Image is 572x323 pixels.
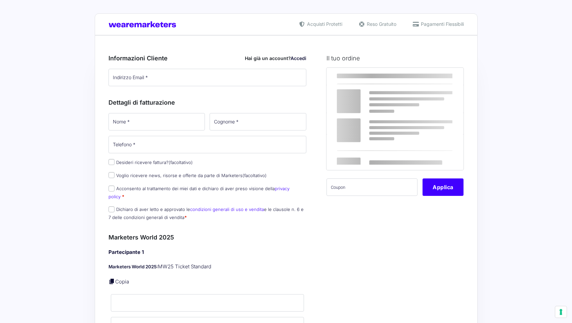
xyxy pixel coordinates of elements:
[108,160,193,165] label: Desideri ricevere fattura?
[326,68,412,85] th: Prodotto
[291,55,306,61] a: Accedi
[243,173,267,178] span: (facoltativo)
[108,263,307,271] p: MW25 Ticket Standard
[115,278,129,285] a: Copia
[108,69,307,86] input: Indirizzo Email *
[108,136,307,153] input: Telefono *
[423,178,464,196] button: Applica
[108,159,115,165] input: Desideri ricevere fattura?(facoltativo)
[326,113,412,134] th: Subtotale
[108,185,115,192] input: Acconsento al trattamento dei miei dati e dichiaro di aver preso visione dellaprivacy policy
[326,134,412,170] th: Totale
[108,249,307,256] h4: Partecipante 1
[190,207,264,212] a: condizioni generali di uso e vendita
[108,186,290,199] label: Acconsento al trattamento dei miei dati e dichiaro di aver preso visione della
[419,20,464,28] span: Pagamenti Flessibili
[108,98,307,107] h3: Dettagli di fatturazione
[108,233,307,242] h3: Marketers World 2025
[412,68,464,85] th: Subtotale
[326,54,464,63] h3: Il tuo ordine
[108,113,205,130] input: Nome *
[108,207,304,220] label: Dichiaro di aver letto e approvato le e le clausole n. 6 e 7 delle condizioni generali di vendita
[245,55,306,62] div: Hai già un account?
[108,186,290,199] a: privacy policy
[108,264,158,269] strong: Marketers World 2025:
[108,206,115,212] input: Dichiaro di aver letto e approvato lecondizioni generali di uso e venditae le clausole n. 6 e 7 d...
[365,20,396,28] span: Reso Gratuito
[210,113,306,130] input: Cognome *
[108,173,267,178] label: Voglio ricevere news, risorse e offerte da parte di Marketers
[555,306,567,318] button: Le tue preferenze relative al consenso per le tecnologie di tracciamento
[108,54,307,63] h3: Informazioni Cliente
[326,178,417,196] input: Coupon
[169,160,193,165] span: (facoltativo)
[108,278,115,285] a: Copia i dettagli dell'acquirente
[5,297,26,317] iframe: Customerly Messenger Launcher
[305,20,342,28] span: Acquisti Protetti
[326,85,412,113] td: Marketers World 2025 - MW25 Ticket Standard
[108,172,115,178] input: Voglio ricevere news, risorse e offerte da parte di Marketers(facoltativo)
